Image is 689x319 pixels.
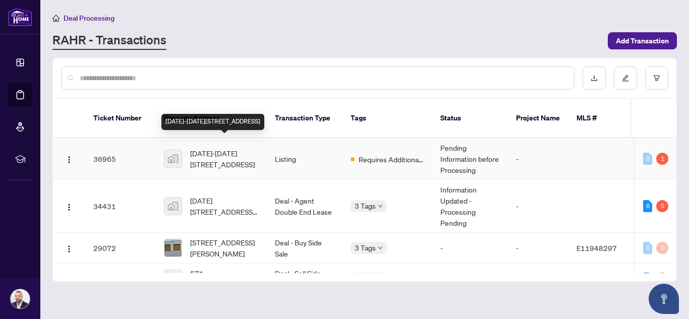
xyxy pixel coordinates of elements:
span: download [591,75,598,82]
div: 0 [656,242,668,254]
span: 571-[STREET_ADDRESS] [190,268,259,290]
span: Deal Processing [64,14,114,23]
th: Property Address [156,99,267,138]
span: [STREET_ADDRESS][PERSON_NAME] [190,237,259,259]
td: 28039 [85,264,156,294]
th: Project Name [508,99,568,138]
img: thumbnail-img [164,270,182,287]
span: 4 Tags [355,273,376,284]
td: 34431 [85,180,156,233]
td: Deal - Buy Side Sale [267,233,342,264]
span: Add Transaction [616,33,669,49]
img: thumbnail-img [164,198,182,215]
span: home [52,15,60,22]
td: Deal - Agent Double End Lease [267,180,342,233]
th: Ticket Number [85,99,156,138]
span: filter [653,75,660,82]
td: - [508,138,568,180]
button: Logo [61,271,77,287]
span: E11948297 [577,243,617,252]
img: Logo [65,156,73,164]
img: Logo [65,203,73,211]
td: - [508,264,568,294]
button: edit [614,67,637,90]
img: logo [8,8,32,26]
td: Deal - Sell Side Lease [267,264,342,294]
th: Transaction Type [267,99,342,138]
button: Logo [61,151,77,167]
div: 0 [643,242,652,254]
span: 3 Tags [355,242,376,253]
button: Logo [61,240,77,256]
a: RAHR - Transactions [52,32,166,50]
td: Listing [267,138,342,180]
div: 5 [656,200,668,212]
div: 6 [643,200,652,212]
td: - [432,233,508,264]
td: - [432,264,508,294]
span: [DATE][STREET_ADDRESS][DATE][PERSON_NAME] [190,195,259,217]
div: [DATE]-[DATE][STREET_ADDRESS] [161,114,264,130]
td: 36965 [85,138,156,180]
span: down [378,245,383,250]
div: 1 [656,273,668,285]
button: Open asap [649,284,679,314]
button: download [583,67,606,90]
button: filter [645,67,668,90]
span: [DATE]-[DATE][STREET_ADDRESS] [190,148,259,170]
th: MLS # [568,99,629,138]
td: Pending Information before Processing [432,138,508,180]
img: thumbnail-img [164,150,182,167]
button: Add Transaction [608,32,677,49]
span: 3 Tags [355,200,376,212]
img: Profile Icon [11,289,30,308]
span: edit [622,75,629,82]
td: Information Updated - Processing Pending [432,180,508,233]
div: 1 [643,273,652,285]
button: Logo [61,198,77,214]
th: Tags [342,99,432,138]
div: 0 [643,153,652,165]
img: Logo [65,245,73,253]
span: Requires Additional Docs [359,154,424,165]
th: Status [432,99,508,138]
div: 1 [656,153,668,165]
td: 29072 [85,233,156,264]
td: - [508,180,568,233]
span: down [378,204,383,209]
td: - [508,233,568,264]
img: thumbnail-img [164,239,182,257]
